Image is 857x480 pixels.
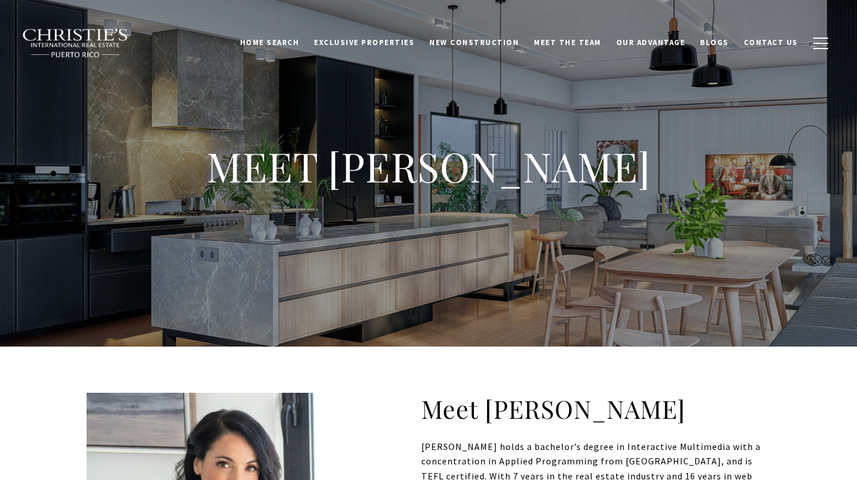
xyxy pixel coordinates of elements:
[22,28,129,58] img: Christie's International Real Estate black text logo
[609,32,693,54] a: Our Advantage
[744,38,798,47] span: Contact Us
[314,38,414,47] span: Exclusive Properties
[422,32,526,54] a: New Construction
[700,38,729,47] span: Blogs
[87,393,770,425] h2: Meet [PERSON_NAME]
[526,32,609,54] a: Meet the Team
[693,32,736,54] a: Blogs
[233,32,307,54] a: Home Search
[429,38,519,47] span: New Construction
[306,32,422,54] a: Exclusive Properties
[198,141,660,192] h1: MEET [PERSON_NAME]
[616,38,686,47] span: Our Advantage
